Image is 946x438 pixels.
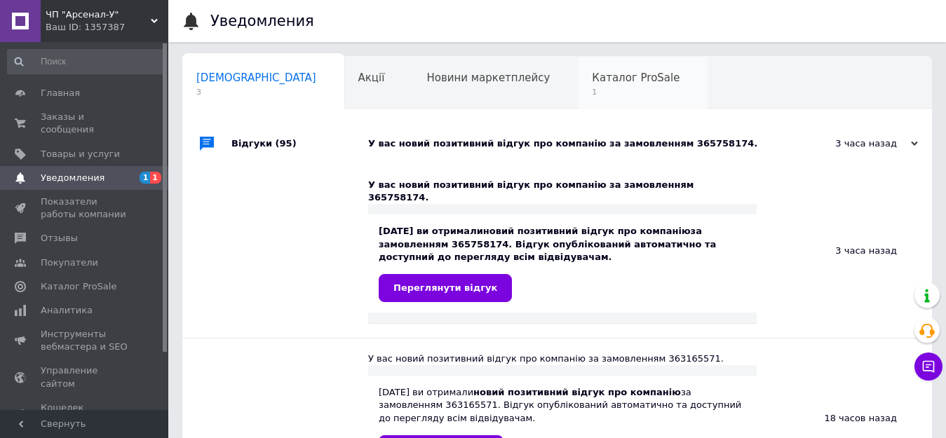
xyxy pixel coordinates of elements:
[483,226,691,236] b: новий позитивний відгук про компанію
[778,137,918,150] div: 3 часа назад
[46,21,168,34] div: Ваш ID: 1357387
[393,282,497,293] span: Переглянути відгук
[41,364,130,390] span: Управление сайтом
[368,179,757,204] div: У вас новий позитивний відгук про компанію за замовленням 365758174.
[379,225,746,302] div: [DATE] ви отримали за замовленням 365758174. Відгук опублікований автоматично та доступний до пер...
[41,402,130,427] span: Кошелек компании
[592,87,680,97] span: 1
[41,256,98,269] span: Покупатели
[368,137,778,150] div: У вас новий позитивний відгук про компанію за замовленням 365758174.
[41,111,130,136] span: Заказы и сообщения
[231,123,368,165] div: Відгуки
[41,196,130,221] span: Показатели работы компании
[196,87,316,97] span: 3
[210,13,314,29] h1: Уведомления
[41,304,93,317] span: Аналитика
[41,148,120,160] span: Товары и услуги
[41,232,78,245] span: Отзывы
[473,387,681,397] b: новий позитивний відгук про компанію
[368,353,757,365] div: У вас новий позитивний відгук про компанію за замовленням 363165571.
[46,8,151,21] span: ЧП "Арсенал-У"
[140,172,151,184] span: 1
[276,138,297,149] span: (95)
[7,49,165,74] input: Поиск
[757,165,932,338] div: 3 часа назад
[426,71,550,84] span: Новини маркетплейсу
[914,353,942,381] button: Чат с покупателем
[41,172,104,184] span: Уведомления
[41,280,116,293] span: Каталог ProSale
[41,328,130,353] span: Инструменты вебмастера и SEO
[196,71,316,84] span: [DEMOGRAPHIC_DATA]
[150,172,161,184] span: 1
[592,71,680,84] span: Каталог ProSale
[379,274,512,302] a: Переглянути відгук
[41,87,80,100] span: Главная
[358,71,385,84] span: Акції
